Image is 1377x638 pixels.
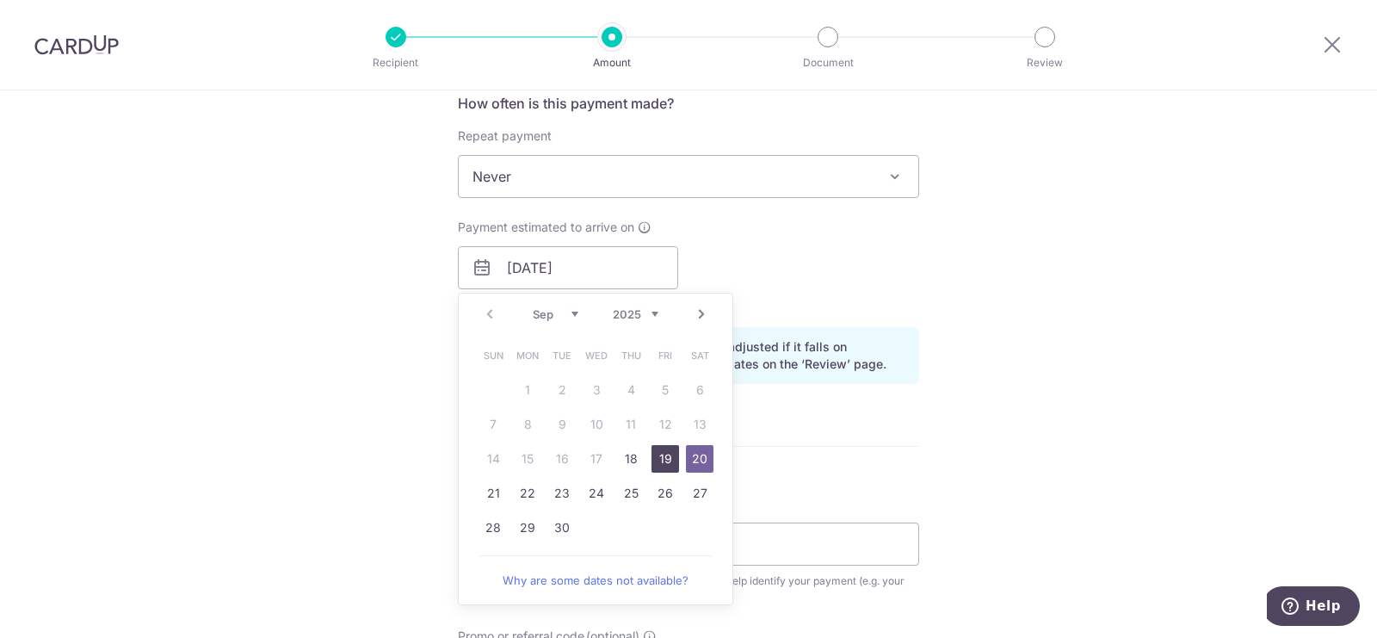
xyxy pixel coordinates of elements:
img: CardUp [34,34,119,55]
span: Thursday [617,342,645,369]
a: 26 [651,480,679,507]
a: 21 [479,480,507,507]
a: 22 [514,480,541,507]
span: Sunday [479,342,507,369]
span: Saturday [686,342,713,369]
a: 24 [583,480,610,507]
span: Wednesday [583,342,610,369]
p: Recipient [332,54,460,71]
p: Review [981,54,1108,71]
h5: How often is this payment made? [458,93,919,114]
a: 30 [548,514,576,542]
label: Repeat payment [458,127,552,145]
p: Document [764,54,892,71]
p: Amount [548,54,676,71]
a: 20 [686,445,713,473]
a: 28 [479,514,507,542]
a: 19 [651,445,679,473]
input: DD / MM / YYYY [458,246,678,289]
a: 25 [617,480,645,507]
span: Monday [514,342,541,369]
span: Never [458,155,919,198]
a: Why are some dates not available? [479,563,712,598]
a: 23 [548,480,576,507]
a: 29 [514,514,541,542]
a: 18 [617,445,645,473]
a: Next [691,304,712,325]
span: Payment estimated to arrive on [458,219,634,236]
a: 27 [686,480,713,507]
span: Tuesday [548,342,576,369]
span: Never [459,156,918,197]
iframe: Opens a widget where you can find more information [1267,586,1360,629]
span: Friday [651,342,679,369]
